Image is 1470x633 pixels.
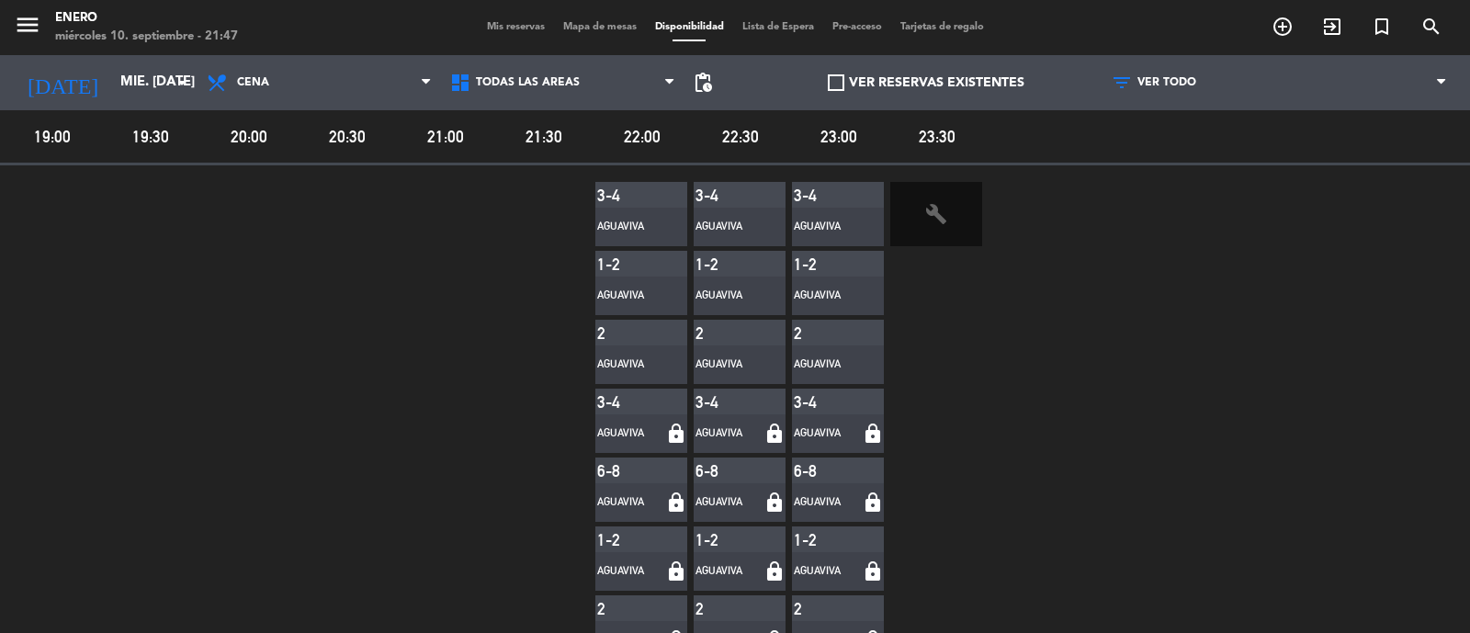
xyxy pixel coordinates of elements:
[794,218,858,236] div: AGUAVIVA
[794,562,857,581] div: AGUAVIVA
[597,323,643,343] div: 2
[857,423,884,445] i: lock
[794,186,840,205] div: 3-4
[794,461,840,480] div: 6-8
[695,530,741,549] div: 1-2
[597,186,643,205] div: 3-4
[890,123,983,150] span: 23:30
[695,599,741,618] div: 2
[794,356,858,374] div: AGUAVIVA
[202,123,295,150] span: 20:00
[794,599,840,618] div: 2
[597,424,661,443] div: AGUAVIVA
[925,203,947,225] i: build
[733,22,823,32] span: Lista de Espera
[794,424,857,443] div: AGUAVIVA
[597,287,661,305] div: AGUAVIVA
[597,530,643,549] div: 1-2
[597,254,643,274] div: 1-2
[891,22,993,32] span: Tarjetas de regalo
[55,9,238,28] div: Enero
[646,22,733,32] span: Disponibilidad
[661,492,687,514] i: lock
[1420,16,1442,38] i: search
[759,492,786,514] i: lock
[476,76,580,89] span: Todas las áreas
[14,11,41,39] i: menu
[6,123,98,150] span: 19:00
[695,254,741,274] div: 1-2
[695,493,759,512] div: AGUAVIVA
[171,72,193,94] i: arrow_drop_down
[55,28,238,46] div: miércoles 10. septiembre - 21:47
[695,218,760,236] div: AGUAVIVA
[1272,16,1294,38] i: add_circle_outline
[794,530,840,549] div: 1-2
[399,123,492,150] span: 21:00
[661,560,687,582] i: lock
[695,424,759,443] div: AGUAVIVA
[597,562,661,581] div: AGUAVIVA
[759,560,786,582] i: lock
[828,73,1024,94] label: VER RESERVAS EXISTENTES
[794,323,840,343] div: 2
[1137,76,1196,89] span: VER TODO
[794,392,840,412] div: 3-4
[597,599,643,618] div: 2
[759,423,786,445] i: lock
[692,72,714,94] span: pending_actions
[695,323,741,343] div: 2
[794,287,858,305] div: AGUAVIVA
[823,22,891,32] span: Pre-acceso
[661,423,687,445] i: lock
[794,254,840,274] div: 1-2
[597,493,661,512] div: AGUAVIVA
[497,123,590,150] span: 21:30
[695,287,760,305] div: AGUAVIVA
[695,392,741,412] div: 3-4
[857,560,884,582] i: lock
[595,123,688,150] span: 22:00
[14,62,111,103] i: [DATE]
[794,493,857,512] div: AGUAVIVA
[597,218,661,236] div: AGUAVIVA
[478,22,554,32] span: Mis reservas
[857,492,884,514] i: lock
[695,562,759,581] div: AGUAVIVA
[554,22,646,32] span: Mapa de mesas
[14,11,41,45] button: menu
[695,186,741,205] div: 3-4
[1371,16,1393,38] i: turned_in_not
[694,123,786,150] span: 22:30
[300,123,393,150] span: 20:30
[597,392,643,412] div: 3-4
[1321,16,1343,38] i: exit_to_app
[237,76,269,89] span: Cena
[597,461,643,480] div: 6-8
[104,123,197,150] span: 19:30
[695,356,760,374] div: AGUAVIVA
[792,123,885,150] span: 23:00
[597,356,661,374] div: AGUAVIVA
[695,461,741,480] div: 6-8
